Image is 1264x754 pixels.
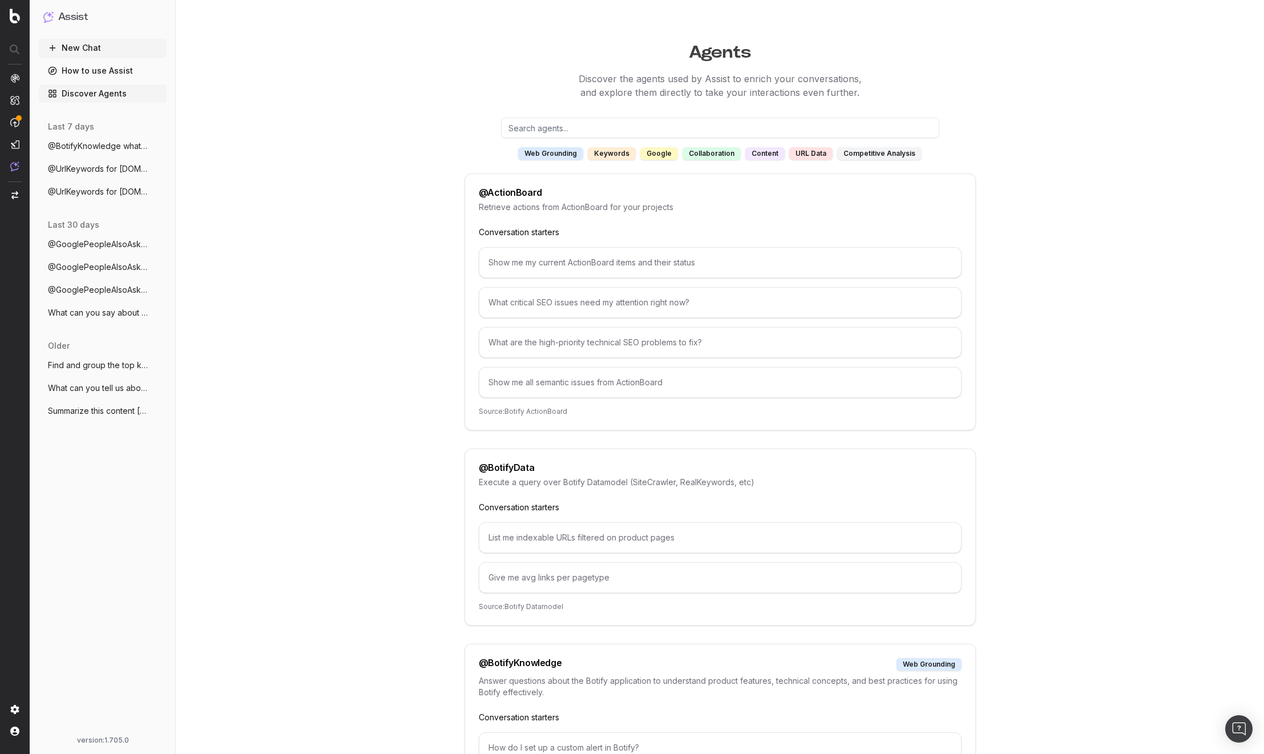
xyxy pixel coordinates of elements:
span: What can you tell us about [PERSON_NAME] [48,382,148,394]
p: Conversation starters [479,502,962,513]
div: version: 1.705.0 [43,736,162,745]
button: What can you say about [PERSON_NAME]? H [39,304,167,322]
span: @UrlKeywords for [DOMAIN_NAME] last 7 d [48,163,148,175]
span: last 30 days [48,219,99,231]
button: @GooglePeopleAlsoAsk What is a LLM? [39,281,167,299]
img: Intelligence [10,95,19,105]
div: URL data [789,147,833,160]
div: @ ActionBoard [479,188,542,197]
span: @UrlKeywords for [DOMAIN_NAME] last 7 da [48,186,148,197]
h1: Assist [58,9,88,25]
img: My account [10,727,19,736]
p: Source: Botify ActionBoard [479,407,962,416]
p: Answer questions about the Botify application to understand product features, technical concepts,... [479,675,962,698]
div: keywords [588,147,636,160]
span: @BotifyKnowledge whats bql? [48,140,148,152]
p: Discover the agents used by Assist to enrich your conversations, and explore them directly to tak... [282,72,1158,99]
span: last 7 days [48,121,94,132]
img: Studio [10,140,19,149]
p: Conversation starters [479,227,962,238]
button: Summarize this content [URL][PERSON_NAME] [39,402,167,420]
span: Summarize this content [URL][PERSON_NAME] [48,405,148,417]
div: What critical SEO issues need my attention right now? [479,287,962,318]
span: older [48,340,70,352]
img: Assist [43,11,54,22]
a: How to use Assist [39,62,167,80]
div: List me indexable URLs filtered on product pages [479,522,962,553]
div: @ BotifyData [479,463,535,472]
input: Search agents... [501,118,939,138]
button: @GooglePeopleAlsoAsk show me related que [39,235,167,253]
img: Activation [10,118,19,127]
p: Source: Botify Datamodel [479,602,962,611]
div: Show me all semantic issues from ActionBoard [479,367,962,398]
p: Execute a query over Botify Datamodel (SiteCrawler, RealKeywords, etc) [479,477,962,488]
img: Switch project [11,191,18,199]
span: @GooglePeopleAlsoAsk What is a LLM? [48,284,148,296]
div: Show me my current ActionBoard items and their status [479,247,962,278]
div: @ BotifyKnowledge [479,658,562,671]
span: @GooglePeopleAlsoAsk show me related que [48,239,148,250]
button: What can you tell us about [PERSON_NAME] [39,379,167,397]
span: Find and group the top keywords for hack [48,360,148,371]
div: web grounding [518,147,583,160]
button: New Chat [39,39,167,57]
button: @GooglePeopleAlsoAsk what's is a LLM? [39,258,167,276]
img: Setting [10,705,19,714]
img: Botify logo [10,9,20,23]
div: Open Intercom Messenger [1225,715,1253,743]
div: What are the high-priority technical SEO problems to fix? [479,327,962,358]
img: Assist [10,162,19,171]
p: Conversation starters [479,712,962,723]
a: Discover Agents [39,84,167,103]
div: competitive analysis [837,147,922,160]
button: @UrlKeywords for [DOMAIN_NAME] last 7 d [39,160,167,178]
button: @BotifyKnowledge whats bql? [39,137,167,155]
button: Assist [43,9,162,25]
p: Retrieve actions from ActionBoard for your projects [479,201,962,213]
button: @UrlKeywords for [DOMAIN_NAME] last 7 da [39,183,167,201]
div: collaboration [683,147,741,160]
div: web grounding [896,658,962,671]
div: content [745,147,785,160]
span: @GooglePeopleAlsoAsk what's is a LLM? [48,261,148,273]
div: Give me avg links per pagetype [479,562,962,593]
img: Analytics [10,74,19,83]
button: Find and group the top keywords for hack [39,356,167,374]
div: google [640,147,678,160]
h1: Agents [282,37,1158,63]
span: What can you say about [PERSON_NAME]? H [48,307,148,318]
